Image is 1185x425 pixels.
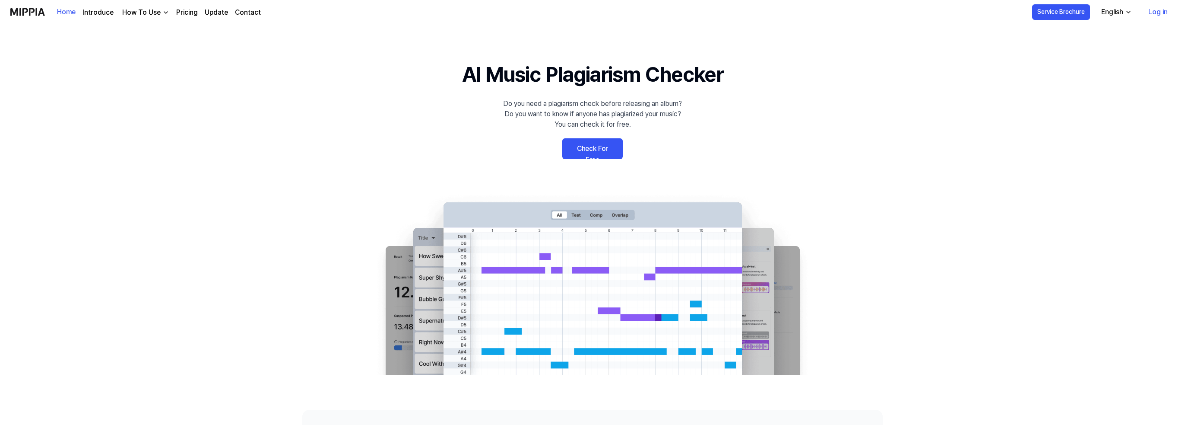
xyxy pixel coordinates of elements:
[562,138,623,159] a: Check For Free
[205,7,228,18] a: Update
[1094,3,1137,21] button: English
[120,7,169,18] button: How To Use
[368,194,817,375] img: main Image
[503,99,682,130] div: Do you need a plagiarism check before releasing an album? Do you want to know if anyone has plagi...
[82,7,114,18] a: Introduce
[1099,7,1125,17] div: English
[1032,4,1090,20] button: Service Brochure
[162,9,169,16] img: down
[462,59,723,90] h1: AI Music Plagiarism Checker
[176,7,198,18] a: Pricing
[235,7,261,18] a: Contact
[57,0,76,24] a: Home
[120,7,162,18] div: How To Use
